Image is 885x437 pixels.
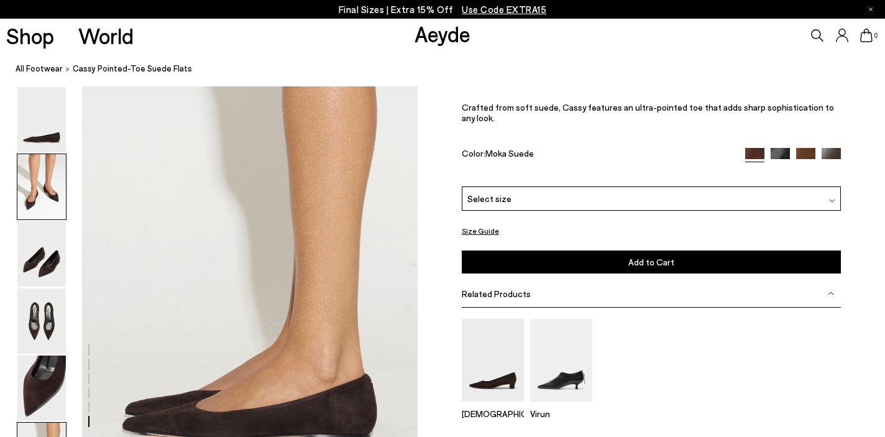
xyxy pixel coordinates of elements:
[462,103,841,124] p: Crafted from soft suede, Cassy features an ultra-pointed toe that adds sharp sophistication to an...
[17,154,66,219] img: Cassy Pointed-Toe Suede Flats - Image 2
[462,4,546,15] span: Navigate to /collections/ss25-final-sizes
[462,148,733,162] div: Color:
[462,408,524,419] p: [DEMOGRAPHIC_DATA]
[828,290,834,297] img: svg%3E
[462,288,531,299] span: Related Products
[6,25,54,47] a: Shop
[78,25,134,47] a: World
[415,21,470,47] a: Aeyde
[462,319,524,402] img: Judi Suede Pointed Pumps
[860,29,873,42] a: 0
[73,62,192,75] span: Cassy Pointed-Toe Suede Flats
[467,192,511,205] span: Select size
[17,356,66,421] img: Cassy Pointed-Toe Suede Flats - Image 5
[873,32,879,39] span: 0
[17,288,66,354] img: Cassy Pointed-Toe Suede Flats - Image 4
[530,319,592,402] img: Virun Pointed Sock Boots
[17,221,66,287] img: Cassy Pointed-Toe Suede Flats - Image 3
[16,52,885,86] nav: breadcrumb
[530,393,592,419] a: Virun Pointed Sock Boots Virun
[17,87,66,152] img: Cassy Pointed-Toe Suede Flats - Image 1
[829,198,835,205] img: svg%3E
[339,2,547,17] p: Final Sizes | Extra 15% Off
[530,408,592,419] p: Virun
[462,251,841,274] button: Add to Cart
[628,257,674,267] span: Add to Cart
[462,223,499,239] button: Size Guide
[462,393,524,419] a: Judi Suede Pointed Pumps [DEMOGRAPHIC_DATA]
[16,62,63,75] a: All Footwear
[485,148,534,159] span: Moka Suede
